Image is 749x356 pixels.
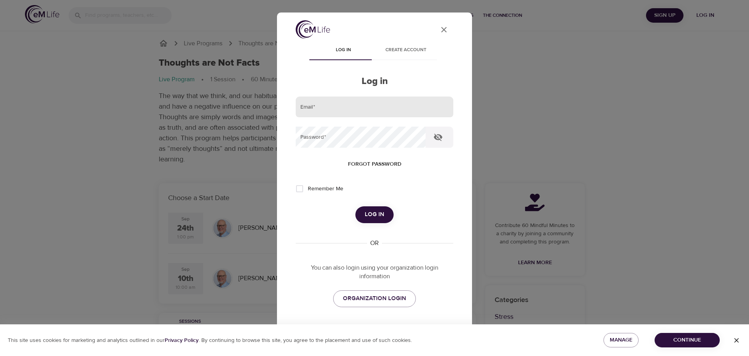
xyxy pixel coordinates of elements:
button: Forgot password [345,157,405,172]
span: Manage [610,335,632,345]
p: You can also login using your organization login information [296,263,453,281]
a: ORGANIZATION LOGIN [333,290,416,307]
button: Log in [355,206,394,223]
span: ORGANIZATION LOGIN [343,293,406,304]
span: Continue [661,335,714,345]
span: Create account [379,46,432,54]
span: Log in [365,209,384,220]
b: Privacy Policy [165,337,199,344]
div: OR [367,239,382,248]
span: Log in [317,46,370,54]
div: disabled tabs example [296,41,453,60]
h2: Log in [296,76,453,87]
span: Forgot password [348,159,401,169]
span: Remember Me [308,185,343,193]
img: logo [296,20,330,39]
button: close [435,20,453,39]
